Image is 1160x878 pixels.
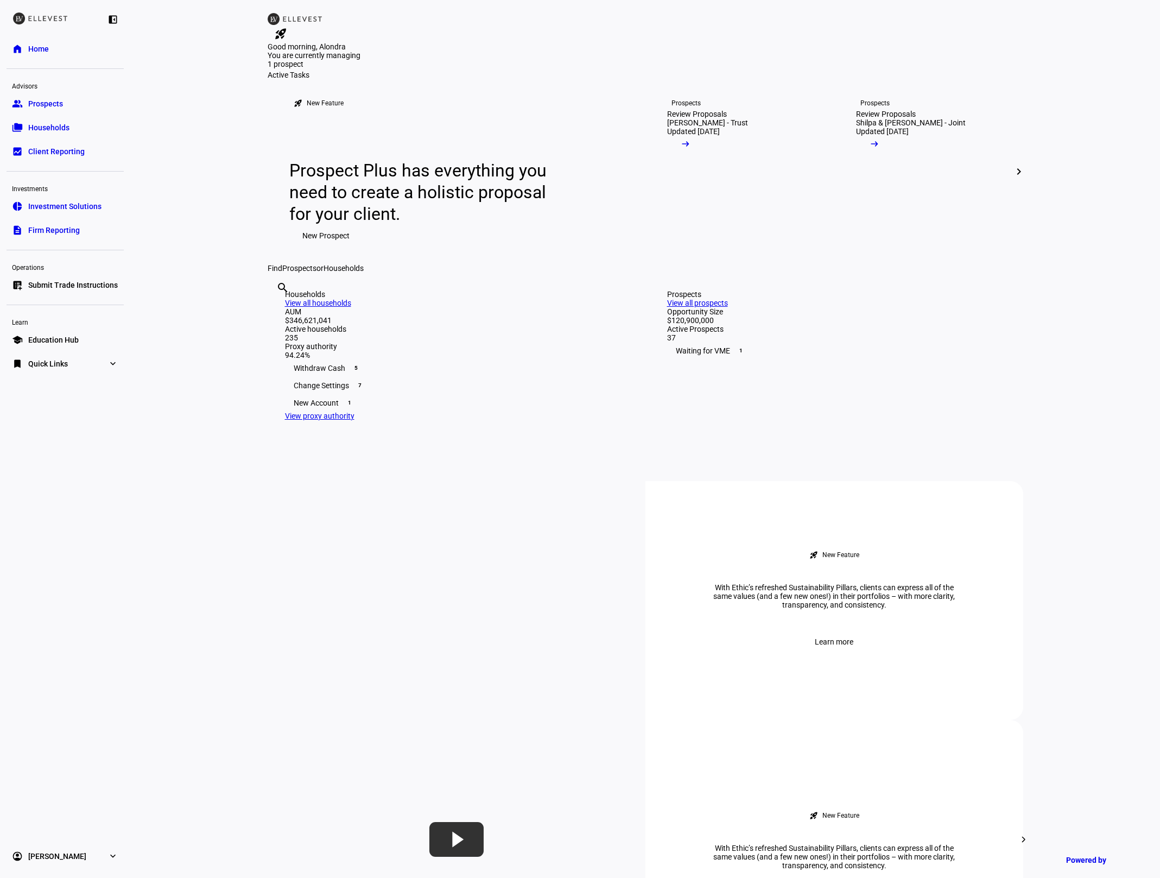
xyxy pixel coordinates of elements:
span: 1 [345,399,354,407]
mat-icon: rocket_launch [809,811,818,820]
eth-mat-symbol: account_circle [12,851,23,862]
eth-mat-symbol: school [12,334,23,345]
div: 1 prospect [268,60,376,68]
div: Households [285,290,624,299]
mat-icon: arrow_right_alt [680,138,691,149]
div: $120,900,000 [667,316,1006,325]
span: Learn more [815,631,853,653]
eth-mat-symbol: bid_landscape [12,146,23,157]
div: New Feature [307,99,344,108]
div: 37 [667,333,1006,342]
div: Prospect Plus has everything you need to create a holistic proposal for your client. [289,160,557,225]
span: Home [28,43,49,54]
a: Powered by [1061,850,1144,870]
span: 1 [737,346,745,355]
div: [PERSON_NAME] - Trust [667,118,748,127]
div: Good morning, Alondra [268,42,1023,51]
mat-icon: search [276,281,289,294]
div: Review Proposals [667,110,727,118]
div: With Ethic’s refreshed Sustainability Pillars, clients can express all of the same values (and a ... [699,583,970,609]
span: Households [28,122,69,133]
span: Investment Solutions [28,201,102,212]
div: $346,621,041 [285,316,624,325]
span: Firm Reporting [28,225,80,236]
a: ProspectsReview ProposalsShilpa & [PERSON_NAME] - JointUpdated [DATE] [839,79,1019,264]
span: Prospects [282,264,316,273]
a: folder_copyHouseholds [7,117,124,138]
span: Prospects [28,98,63,109]
eth-mat-symbol: list_alt_add [12,280,23,290]
button: New Prospect [289,225,363,247]
span: Quick Links [28,358,68,369]
div: Prospects [671,99,701,108]
mat-icon: rocket_launch [274,27,287,40]
div: Active Tasks [268,71,1023,79]
mat-icon: rocket_launch [294,99,302,108]
div: Waiting for VME [667,342,1006,359]
div: Opportunity Size [667,307,1006,316]
eth-mat-symbol: folder_copy [12,122,23,133]
span: New Prospect [302,225,350,247]
a: View proxy authority [285,412,354,420]
span: Submit Trade Instructions [28,280,118,290]
div: Operations [7,259,124,274]
div: New Feature [822,551,859,559]
div: With Ethic’s refreshed Sustainability Pillars, clients can express all of the same values (and a ... [699,844,970,870]
div: Updated [DATE] [856,127,909,136]
a: homeHome [7,38,124,60]
mat-icon: chevron_right [1017,833,1030,846]
eth-mat-symbol: left_panel_close [107,14,118,25]
mat-icon: arrow_right_alt [869,138,880,149]
span: 7 [356,381,364,390]
eth-mat-symbol: bookmark [12,358,23,369]
span: Client Reporting [28,146,85,157]
eth-mat-symbol: expand_more [107,851,118,862]
div: Prospects [667,290,1006,299]
a: View all households [285,299,351,307]
div: Find or [268,264,1023,273]
a: View all prospects [667,299,728,307]
div: Withdraw Cash [285,359,624,377]
span: Households [324,264,364,273]
div: 94.24% [285,351,624,359]
div: New Feature [822,811,859,820]
a: pie_chartInvestment Solutions [7,195,124,217]
div: Review Proposals [856,110,916,118]
div: Shilpa & [PERSON_NAME] - Joint [856,118,966,127]
div: AUM [285,307,624,316]
div: Advisors [7,78,124,93]
span: [PERSON_NAME] [28,851,86,862]
button: Learn more [802,631,866,653]
div: Change Settings [285,377,624,394]
a: groupProspects [7,93,124,115]
div: Active households [285,325,624,333]
span: 5 [352,364,360,372]
input: Enter name of prospect or household [276,296,278,309]
a: bid_landscapeClient Reporting [7,141,124,162]
div: Updated [DATE] [667,127,720,136]
div: 235 [285,333,624,342]
div: Learn [7,314,124,329]
eth-mat-symbol: expand_more [107,358,118,369]
div: Active Prospects [667,325,1006,333]
div: Investments [7,180,124,195]
eth-mat-symbol: home [12,43,23,54]
div: Proxy authority [285,342,624,351]
eth-mat-symbol: pie_chart [12,201,23,212]
span: You are currently managing [268,51,360,60]
div: Prospects [860,99,890,108]
mat-icon: chevron_right [1012,165,1025,178]
div: New Account [285,394,624,412]
eth-mat-symbol: group [12,98,23,109]
a: ProspectsReview Proposals[PERSON_NAME] - TrustUpdated [DATE] [650,79,830,264]
a: descriptionFirm Reporting [7,219,124,241]
mat-icon: rocket_launch [809,551,818,559]
eth-mat-symbol: description [12,225,23,236]
span: Education Hub [28,334,79,345]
